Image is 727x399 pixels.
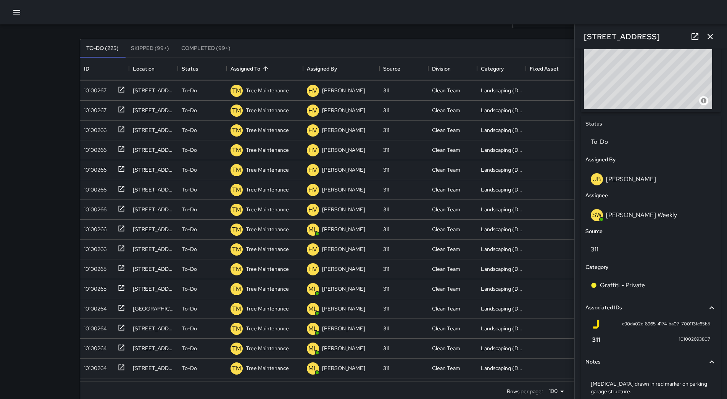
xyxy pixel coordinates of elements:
p: TM [232,205,241,214]
div: Landscaping (DG & Weeds) [481,265,522,273]
div: Clean Team [432,265,460,273]
div: Clean Team [432,106,460,114]
div: 999 Jessie Street [133,106,174,114]
p: To-Do [182,87,197,94]
div: Landscaping (DG & Weeds) [481,106,522,114]
div: Landscaping (DG & Weeds) [481,285,522,293]
div: Source [379,58,428,79]
div: 311 [383,305,389,312]
div: 311 [383,225,389,233]
div: 10100266 [81,183,106,193]
p: [PERSON_NAME] [322,305,365,312]
p: To-Do [182,166,197,174]
div: Landscaping (DG & Weeds) [481,186,522,193]
div: Clean Team [432,126,460,134]
div: 311 [383,245,389,253]
p: [PERSON_NAME] [322,146,365,154]
p: Tree Maintenance [246,285,289,293]
div: 517 Natoma Street [133,186,174,193]
p: To-Do [182,305,197,312]
div: Location [129,58,178,79]
p: [PERSON_NAME] [322,186,365,193]
p: HV [308,106,317,115]
div: ID [80,58,129,79]
p: [PERSON_NAME] [322,166,365,174]
div: Clean Team [432,225,460,233]
p: To-Do [182,285,197,293]
div: 10100265 [81,262,106,273]
div: 311 [383,87,389,94]
div: 311 [383,325,389,332]
p: Tree Maintenance [246,186,289,193]
div: Clean Team [432,245,460,253]
p: To-Do [182,146,197,154]
div: Clean Team [432,166,460,174]
div: 10100266 [81,203,106,213]
div: 10100266 [81,242,106,253]
div: 485 Tehama Street [133,146,174,154]
p: [PERSON_NAME] [322,106,365,114]
div: 1385 Mission Street [133,87,174,94]
div: Source [383,58,400,79]
div: 10100266 [81,123,106,134]
div: 10100264 [81,302,107,312]
div: 479 Natoma Street [133,206,174,213]
p: HV [308,146,317,155]
div: 261 6th Street [133,344,174,352]
div: Clean Team [432,305,460,312]
p: Tree Maintenance [246,146,289,154]
div: Division [428,58,477,79]
p: ML [308,304,318,314]
p: Tree Maintenance [246,225,289,233]
p: ML [308,225,318,234]
div: Landscaping (DG & Weeds) [481,364,522,372]
p: Tree Maintenance [246,206,289,213]
p: To-Do [182,206,197,213]
div: 1340 Mission Street [133,245,174,253]
p: [PERSON_NAME] [322,206,365,213]
p: Tree Maintenance [246,344,289,352]
p: ML [308,344,318,353]
p: [PERSON_NAME] [322,285,365,293]
div: Assigned By [303,58,379,79]
div: Clean Team [432,87,460,94]
div: 10100267 [81,84,106,94]
div: 1035 Mission Street [133,225,174,233]
p: HV [308,245,317,254]
p: HV [308,126,317,135]
p: To-Do [182,106,197,114]
div: 550 Jessie Street [133,285,174,293]
div: Landscaping (DG & Weeds) [481,166,522,174]
div: Clean Team [432,186,460,193]
div: 311 [383,186,389,193]
div: 311 [383,364,389,372]
p: To-Do [182,126,197,134]
p: TM [232,166,241,175]
div: Clean Team [432,344,460,352]
div: Clean Team [432,285,460,293]
button: Sort [260,63,271,74]
div: 10100266 [81,222,106,233]
p: Tree Maintenance [246,245,289,253]
p: TM [232,344,241,353]
p: [PERSON_NAME] [322,364,365,372]
p: To-Do [182,325,197,332]
div: Location [133,58,155,79]
div: Fixed Asset [526,58,575,79]
div: 481 Clementina Street [133,364,174,372]
p: TM [232,106,241,115]
div: 311 [383,126,389,134]
p: [PERSON_NAME] [322,87,365,94]
div: Landscaping (DG & Weeds) [481,344,522,352]
div: Landscaping (DG & Weeds) [481,146,522,154]
div: Clean Team [432,146,460,154]
p: [PERSON_NAME] [322,344,365,352]
p: TM [232,146,241,155]
div: 311 [383,285,389,293]
div: Status [182,58,198,79]
div: Fixed Asset [530,58,559,79]
div: 1171 Mission Street [133,305,174,312]
div: 311 [383,206,389,213]
p: TM [232,364,241,373]
div: Landscaping (DG & Weeds) [481,126,522,134]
